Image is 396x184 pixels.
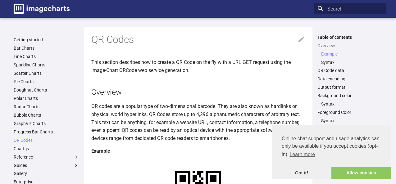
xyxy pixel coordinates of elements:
[14,129,79,135] a: Progress Bar Charts
[14,79,79,84] a: Pie Charts
[317,68,383,73] a: QR Code data
[14,137,79,143] a: QR Codes
[14,54,79,59] a: Line Charts
[289,150,316,159] a: learn more about cookies
[14,87,79,93] a: Doughnut Charts
[321,51,383,57] a: Example
[11,1,72,16] a: Image-Charts documentation
[331,167,391,179] a: allow cookies
[317,43,383,48] a: Overview
[91,58,305,74] p: This section describes how to create a QR Code on the fly with a URL GET request using the Image-...
[282,135,381,159] span: Online chat support and usage analytics can only be available if you accept cookies (opt-in).
[317,51,383,65] nav: Overview
[14,163,79,168] label: Guides
[14,37,79,43] a: Getting started
[321,101,383,107] a: Syntax
[321,60,383,65] a: Syntax
[272,167,331,179] a: dismiss cookie message
[91,33,305,46] h1: QR Codes
[314,34,386,40] label: Table of contents
[91,102,305,142] p: QR codes are a popular type of two-dimensional barcode. They are also known as hardlinks or physi...
[317,93,383,98] a: Background color
[14,96,79,101] a: Polar Charts
[314,3,386,14] input: Search
[314,34,386,132] nav: Table of contents
[14,104,79,110] a: Radar Charts
[14,171,79,176] a: Gallery
[14,62,79,68] a: Sparkline Charts
[91,147,305,155] h4: Example
[317,84,383,90] a: Output format
[14,121,79,126] a: GraphViz Charts
[14,112,79,118] a: Bubble Charts
[321,118,383,123] a: Syntax
[317,118,383,123] nav: Foreground Color
[14,45,79,51] a: Bar Charts
[14,146,79,151] a: Chart.js
[317,110,383,115] a: Foreground Color
[14,4,70,14] img: logo
[317,101,383,107] nav: Background color
[272,125,391,179] div: cookieconsent
[14,70,79,76] a: Scatter Charts
[91,87,305,97] h2: Overview
[14,154,79,160] label: Reference
[317,76,383,82] a: Data encoding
